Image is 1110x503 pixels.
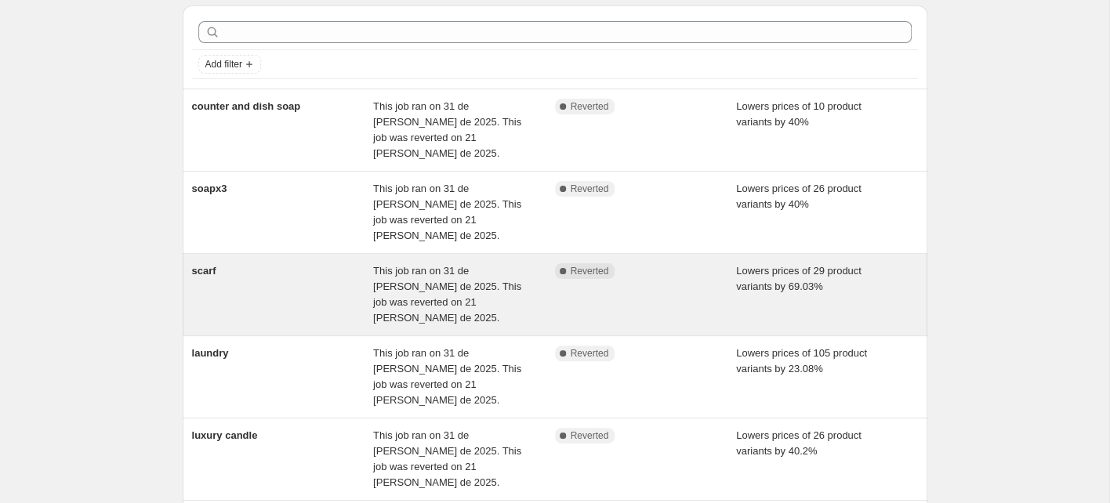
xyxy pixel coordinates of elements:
span: This job ran on 31 de [PERSON_NAME] de 2025. This job was reverted on 21 [PERSON_NAME] de 2025. [373,429,521,488]
span: Lowers prices of 26 product variants by 40.2% [736,429,862,457]
span: Lowers prices of 105 product variants by 23.08% [736,347,867,375]
span: laundry [192,347,229,359]
span: Reverted [571,183,609,195]
span: Lowers prices of 29 product variants by 69.03% [736,265,862,292]
span: Lowers prices of 26 product variants by 40% [736,183,862,210]
span: This job ran on 31 de [PERSON_NAME] de 2025. This job was reverted on 21 [PERSON_NAME] de 2025. [373,100,521,159]
span: scarf [192,265,216,277]
span: luxury candle [192,429,258,441]
span: This job ran on 31 de [PERSON_NAME] de 2025. This job was reverted on 21 [PERSON_NAME] de 2025. [373,183,521,241]
span: This job ran on 31 de [PERSON_NAME] de 2025. This job was reverted on 21 [PERSON_NAME] de 2025. [373,265,521,324]
span: Reverted [571,429,609,442]
span: Lowers prices of 10 product variants by 40% [736,100,862,128]
span: counter and dish soap [192,100,301,112]
span: This job ran on 31 de [PERSON_NAME] de 2025. This job was reverted on 21 [PERSON_NAME] de 2025. [373,347,521,406]
span: soapx3 [192,183,227,194]
span: Reverted [571,265,609,277]
span: Reverted [571,347,609,360]
span: Add filter [205,58,242,71]
button: Add filter [198,55,261,74]
span: Reverted [571,100,609,113]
